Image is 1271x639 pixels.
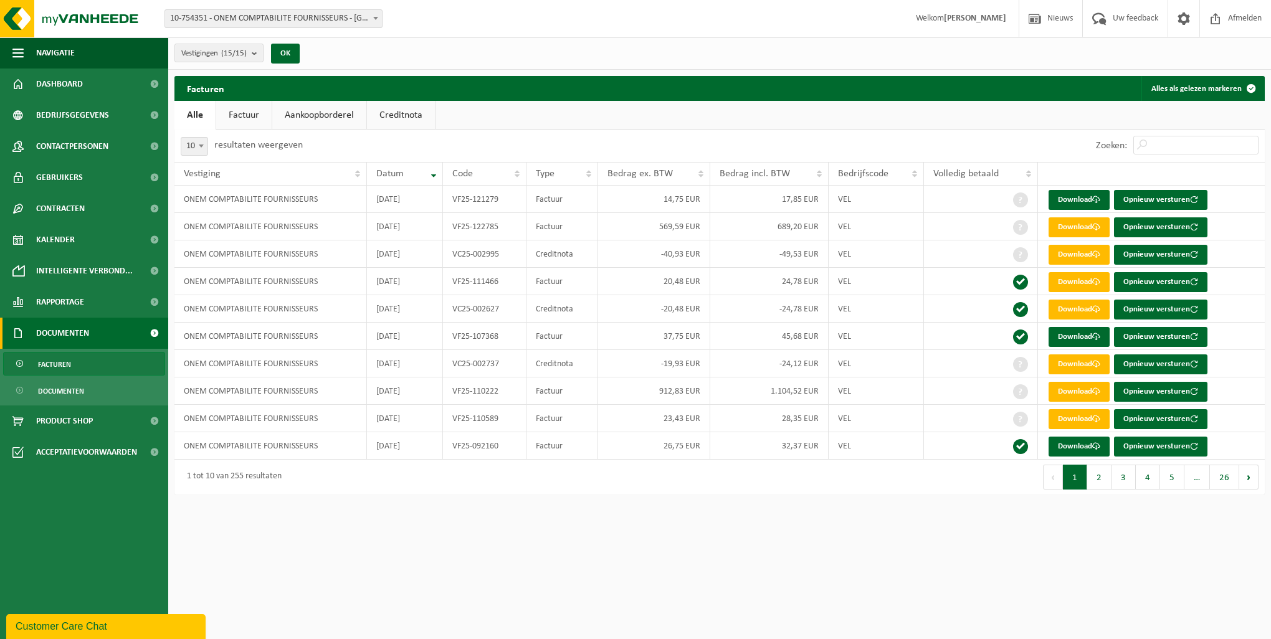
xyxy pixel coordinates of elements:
[526,323,598,350] td: Factuur
[1114,300,1207,319] button: Opnieuw versturen
[367,350,442,377] td: [DATE]
[829,377,924,405] td: VEL
[1112,465,1136,490] button: 3
[36,162,83,193] span: Gebruikers
[526,350,598,377] td: Creditnota
[174,268,367,295] td: ONEM COMPTABILITE FOURNISSEURS
[367,101,435,130] a: Creditnota
[1049,437,1110,457] a: Download
[710,323,829,350] td: 45,68 EUR
[36,100,109,131] span: Bedrijfsgegevens
[598,350,710,377] td: -19,93 EUR
[3,379,165,402] a: Documenten
[1114,245,1207,265] button: Opnieuw versturen
[367,186,442,213] td: [DATE]
[1184,465,1210,490] span: …
[1049,327,1110,347] a: Download
[1049,217,1110,237] a: Download
[164,9,383,28] span: 10-754351 - ONEM COMPTABILITE FOURNISSEURS - BRUXELLES
[526,295,598,323] td: Creditnota
[598,432,710,460] td: 26,75 EUR
[36,405,93,437] span: Product Shop
[174,186,367,213] td: ONEM COMPTABILITE FOURNISSEURS
[181,138,207,155] span: 10
[710,377,829,405] td: 1.104,52 EUR
[1136,465,1160,490] button: 4
[367,268,442,295] td: [DATE]
[710,186,829,213] td: 17,85 EUR
[174,76,237,100] h2: Facturen
[1114,409,1207,429] button: Opnieuw versturen
[710,268,829,295] td: 24,78 EUR
[174,240,367,268] td: ONEM COMPTABILITE FOURNISSEURS
[598,213,710,240] td: 569,59 EUR
[36,318,89,349] span: Documenten
[36,286,84,318] span: Rapportage
[36,37,75,69] span: Navigatie
[6,612,208,639] iframe: chat widget
[1114,382,1207,402] button: Opnieuw versturen
[443,350,526,377] td: VC25-002737
[838,169,888,179] span: Bedrijfscode
[174,405,367,432] td: ONEM COMPTABILITE FOURNISSEURS
[710,295,829,323] td: -24,78 EUR
[184,169,221,179] span: Vestiging
[1049,409,1110,429] a: Download
[598,240,710,268] td: -40,93 EUR
[598,295,710,323] td: -20,48 EUR
[36,69,83,100] span: Dashboard
[829,240,924,268] td: VEL
[598,323,710,350] td: 37,75 EUR
[1114,437,1207,457] button: Opnieuw versturen
[1114,354,1207,374] button: Opnieuw versturen
[710,405,829,432] td: 28,35 EUR
[165,10,382,27] span: 10-754351 - ONEM COMPTABILITE FOURNISSEURS - BRUXELLES
[1114,272,1207,292] button: Opnieuw versturen
[720,169,790,179] span: Bedrag incl. BTW
[829,268,924,295] td: VEL
[526,405,598,432] td: Factuur
[944,14,1006,23] strong: [PERSON_NAME]
[181,44,247,63] span: Vestigingen
[216,101,272,130] a: Factuur
[367,432,442,460] td: [DATE]
[181,466,282,488] div: 1 tot 10 van 255 resultaten
[526,240,598,268] td: Creditnota
[376,169,404,179] span: Datum
[829,432,924,460] td: VEL
[1049,245,1110,265] a: Download
[1049,354,1110,374] a: Download
[36,131,108,162] span: Contactpersonen
[1063,465,1087,490] button: 1
[1049,382,1110,402] a: Download
[526,213,598,240] td: Factuur
[829,295,924,323] td: VEL
[1114,217,1207,237] button: Opnieuw versturen
[598,268,710,295] td: 20,48 EUR
[452,169,473,179] span: Code
[174,213,367,240] td: ONEM COMPTABILITE FOURNISSEURS
[443,432,526,460] td: VF25-092160
[214,140,303,150] label: resultaten weergeven
[1114,327,1207,347] button: Opnieuw versturen
[598,186,710,213] td: 14,75 EUR
[36,437,137,468] span: Acceptatievoorwaarden
[443,323,526,350] td: VF25-107368
[443,405,526,432] td: VF25-110589
[174,101,216,130] a: Alle
[526,432,598,460] td: Factuur
[38,379,84,403] span: Documenten
[367,405,442,432] td: [DATE]
[272,101,366,130] a: Aankoopborderel
[829,323,924,350] td: VEL
[38,353,71,376] span: Facturen
[1210,465,1239,490] button: 26
[526,186,598,213] td: Factuur
[1239,465,1259,490] button: Next
[1043,465,1063,490] button: Previous
[829,405,924,432] td: VEL
[174,44,264,62] button: Vestigingen(15/15)
[710,432,829,460] td: 32,37 EUR
[3,352,165,376] a: Facturen
[829,186,924,213] td: VEL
